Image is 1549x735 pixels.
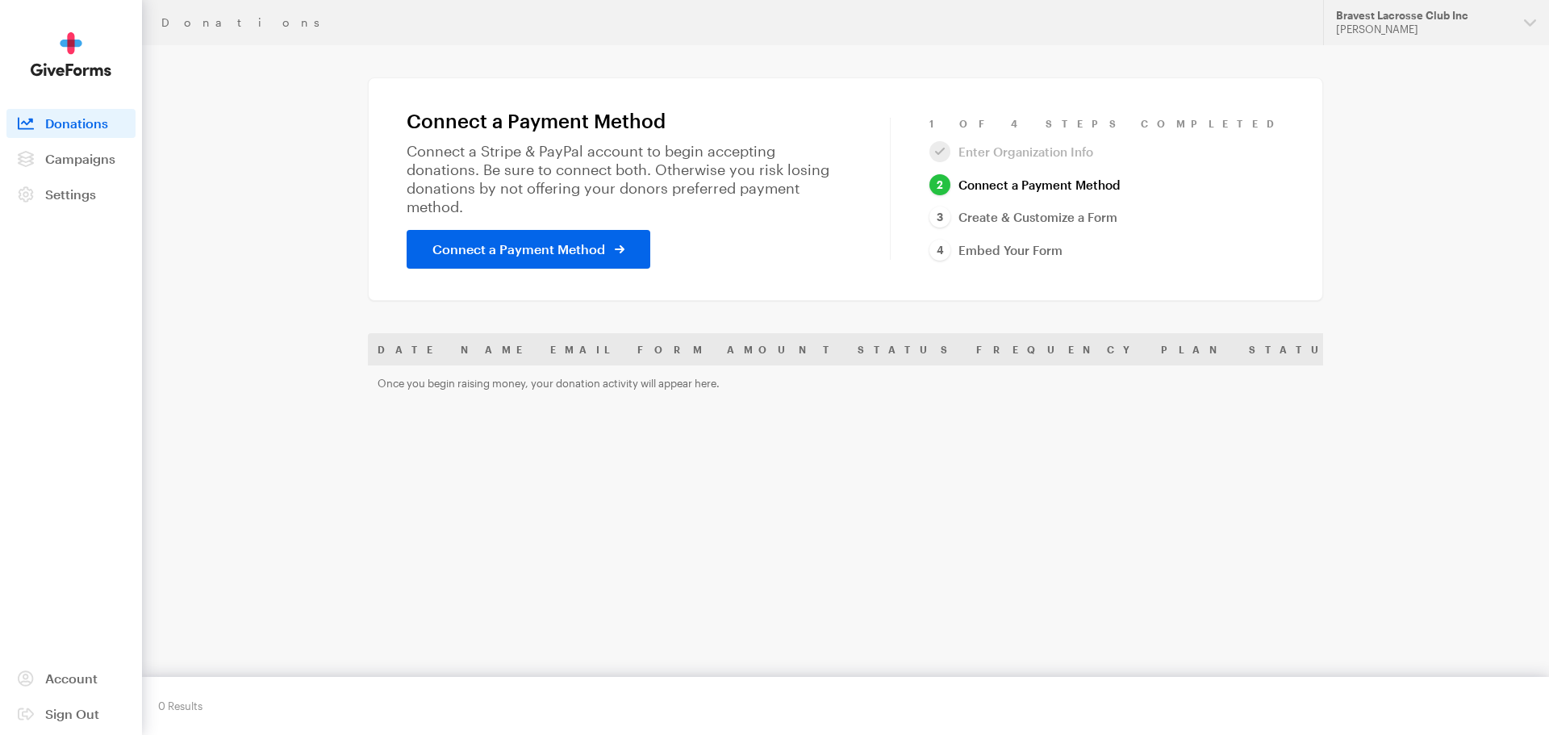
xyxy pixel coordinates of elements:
th: Email [541,333,628,365]
a: Account [6,664,136,693]
h1: Connect a Payment Method [407,110,851,132]
th: Plan Status [1151,333,1358,365]
th: Date [368,333,451,365]
span: Connect a Payment Method [432,240,605,259]
th: Status [848,333,967,365]
a: Create & Customize a Form [929,207,1117,228]
th: Form [628,333,717,365]
a: Connect a Payment Method [407,230,650,269]
div: [PERSON_NAME] [1336,23,1511,36]
a: Settings [6,180,136,209]
span: Donations [45,115,108,131]
p: Connect a Stripe & PayPal account to begin accepting donations. Be sure to connect both. Otherwis... [407,142,851,217]
div: Bravest Lacrosse Club Inc [1336,9,1511,23]
span: Account [45,670,98,686]
th: Name [451,333,541,365]
img: GiveForms [31,32,111,77]
a: Sign Out [6,700,136,729]
a: Connect a Payment Method [929,174,1121,196]
th: Frequency [967,333,1151,365]
div: 1 of 4 Steps Completed [929,117,1284,130]
span: Sign Out [45,706,99,721]
div: 0 Results [158,693,202,719]
a: Donations [6,109,136,138]
span: Campaigns [45,151,115,166]
a: Embed Your Form [929,240,1063,261]
th: Amount [717,333,848,365]
span: Settings [45,186,96,202]
a: Campaigns [6,144,136,173]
